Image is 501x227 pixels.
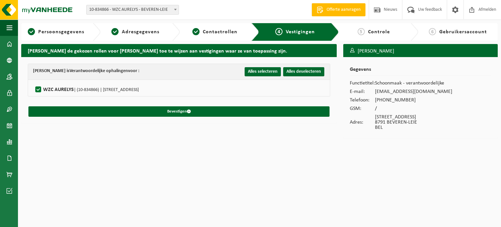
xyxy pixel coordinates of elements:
[439,29,487,35] span: Gebruikersaccount
[275,28,283,35] span: 4
[87,5,179,14] span: 10-834866 - WZC AURELYS - BEVEREN-LEIE
[350,67,491,76] h2: Gegevens
[286,29,315,35] span: Vestigingen
[70,68,128,73] strong: Verantwoordelijke ophalingen
[203,29,237,35] span: Contactrollen
[283,67,324,76] button: Alles deselecteren
[192,28,200,35] span: 3
[375,113,452,132] td: [STREET_ADDRESS] 8791 BEVEREN-LEIE BEL
[111,28,119,35] span: 2
[34,85,139,95] label: WZC AURELYS
[375,79,452,87] td: Schoonmaak - verantwoordelijke
[350,113,375,132] td: Adres:
[24,28,88,36] a: 1Persoonsgegevens
[350,96,375,104] td: Telefoon:
[74,87,139,92] span: | (10-834866) | [STREET_ADDRESS]
[28,28,35,35] span: 1
[350,104,375,113] td: GSM:
[375,96,452,104] td: [PHONE_NUMBER]
[86,5,179,15] span: 10-834866 - WZC AURELYS - BEVEREN-LEIE
[368,29,390,35] span: Controle
[21,44,337,57] h2: [PERSON_NAME] de gekozen rollen voor [PERSON_NAME] toe te wijzen aan vestigingen waar ze van toep...
[429,28,436,35] span: 6
[343,44,498,58] h3: [PERSON_NAME]
[375,104,452,113] td: /
[33,67,139,75] div: [PERSON_NAME] is voor :
[358,28,365,35] span: 5
[350,79,375,87] td: Functietitel:
[312,3,365,16] a: Offerte aanvragen
[350,87,375,96] td: E-mail:
[38,29,84,35] span: Persoonsgegevens
[104,28,167,36] a: 2Adresgegevens
[122,29,159,35] span: Adresgegevens
[245,67,281,76] button: Alles selecteren
[325,7,362,13] span: Offerte aanvragen
[28,106,330,117] button: Bevestigen
[375,87,452,96] td: [EMAIL_ADDRESS][DOMAIN_NAME]
[183,28,246,36] a: 3Contactrollen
